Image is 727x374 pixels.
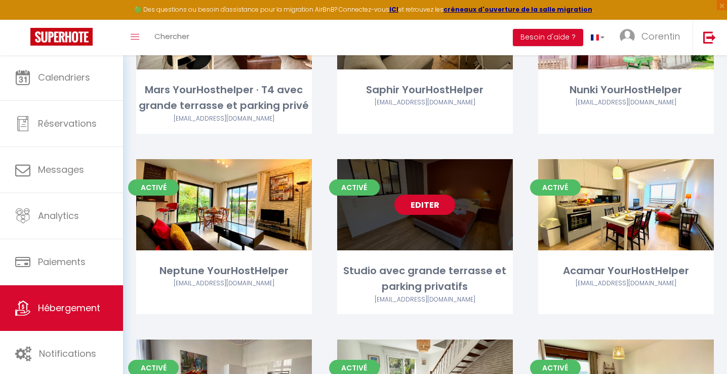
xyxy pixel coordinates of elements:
span: Chercher [154,31,189,42]
img: Super Booking [30,28,93,46]
div: Airbnb [337,98,513,107]
span: Paiements [38,255,86,268]
button: Ouvrir le widget de chat LiveChat [8,4,38,34]
span: Activé [128,179,179,196]
span: Calendriers [38,71,90,84]
div: Acamar YourHostHelper [538,263,714,279]
a: ICI [389,5,398,14]
span: Notifications [39,347,96,360]
img: logout [703,31,716,44]
a: ... Corentin [612,20,693,55]
span: Réservations [38,117,97,130]
span: Activé [329,179,380,196]
div: Airbnb [337,295,513,305]
span: Analytics [38,209,79,222]
span: Messages [38,163,84,176]
div: Neptune YourHostHelper [136,263,312,279]
div: Studio avec grande terrasse et parking privatifs [337,263,513,295]
a: Editer [394,195,455,215]
span: Hébergement [38,302,100,314]
div: Airbnb [538,279,714,288]
div: Saphir YourHostHelper [337,82,513,98]
div: Airbnb [136,114,312,124]
a: créneaux d'ouverture de la salle migration [443,5,592,14]
div: Nunki YourHostHelper [538,82,714,98]
a: Chercher [147,20,197,55]
button: Besoin d'aide ? [513,29,583,46]
div: Airbnb [538,98,714,107]
iframe: Chat [684,328,719,366]
div: Airbnb [136,279,312,288]
span: Activé [530,179,581,196]
div: Mars YourHosthelper · T4 avec grande terrasse et parking privé [136,82,312,114]
img: ... [620,29,635,44]
span: Corentin [641,30,680,43]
